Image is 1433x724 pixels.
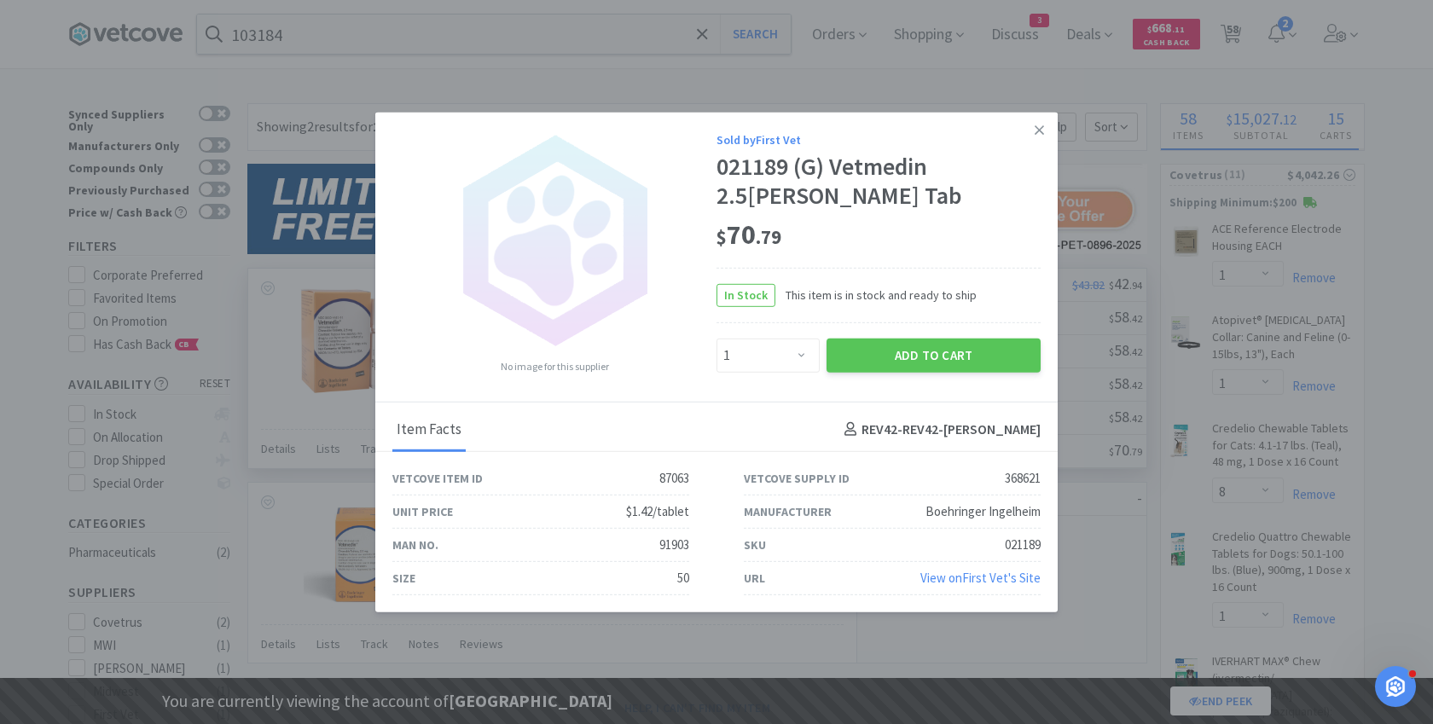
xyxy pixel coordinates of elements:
[444,129,665,350] img: no_image.png
[1005,468,1041,489] div: 368621
[392,468,483,487] div: Vetcove Item ID
[392,409,466,452] div: Item Facts
[838,419,1041,441] h4: REV42-REV42 - [PERSON_NAME]
[716,153,1041,210] div: 021189 (G) Vetmedin 2.5[PERSON_NAME] Tab
[1005,535,1041,555] div: 021189
[827,339,1041,373] button: Add to Cart
[925,501,1041,522] div: Boehringer Ingelheim
[626,501,689,522] div: $1.42/tablet
[744,501,832,520] div: Manufacturer
[659,535,689,555] div: 91903
[717,285,775,306] span: In Stock
[392,535,438,553] div: Man No.
[392,501,453,520] div: Unit Price
[1375,666,1416,707] iframe: Intercom live chat
[744,535,766,553] div: SKU
[659,468,689,489] div: 87063
[501,357,609,374] span: No image for this supplier
[744,568,765,587] div: URL
[744,468,850,487] div: Vetcove Supply ID
[920,570,1041,586] a: View onFirst Vet's Site
[716,130,1041,149] div: Sold by First Vet
[716,224,727,248] span: $
[716,217,781,251] span: 70
[775,286,977,304] span: This item is in stock and ready to ship
[677,568,689,588] div: 50
[392,568,415,587] div: Size
[756,224,781,248] span: . 79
